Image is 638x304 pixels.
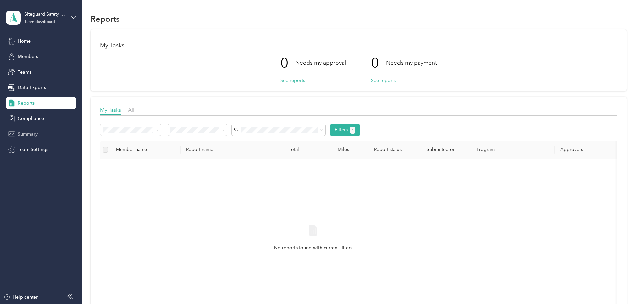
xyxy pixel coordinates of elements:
span: Data Exports [18,84,46,91]
th: Approvers [555,141,622,159]
button: Filters1 [330,124,360,136]
button: See reports [280,77,305,84]
div: Member name [116,147,175,153]
div: Siteguard Safety Services LLC [24,11,66,18]
div: Total [260,147,299,153]
span: Members [18,53,38,60]
th: Report name [181,141,254,159]
span: All [128,107,134,113]
button: Help center [4,294,38,301]
span: Home [18,38,31,45]
span: Report status [360,147,416,153]
iframe: Everlance-gr Chat Button Frame [601,267,638,304]
p: 0 [371,49,386,77]
span: Compliance [18,115,44,122]
span: Reports [18,100,35,107]
div: Miles [310,147,349,153]
div: Team dashboard [24,20,55,24]
th: Member name [111,141,181,159]
span: Teams [18,69,31,76]
button: See reports [371,77,396,84]
span: Summary [18,131,38,138]
p: Needs my approval [295,59,346,67]
th: Program [471,141,555,159]
p: Needs my payment [386,59,437,67]
span: Team Settings [18,146,48,153]
th: Submitted on [421,141,471,159]
h1: My Tasks [100,42,617,49]
span: My Tasks [100,107,121,113]
span: 1 [352,127,354,133]
p: 0 [280,49,295,77]
button: 1 [350,127,356,134]
h1: Reports [91,15,120,22]
span: No reports found with current filters [274,244,352,252]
